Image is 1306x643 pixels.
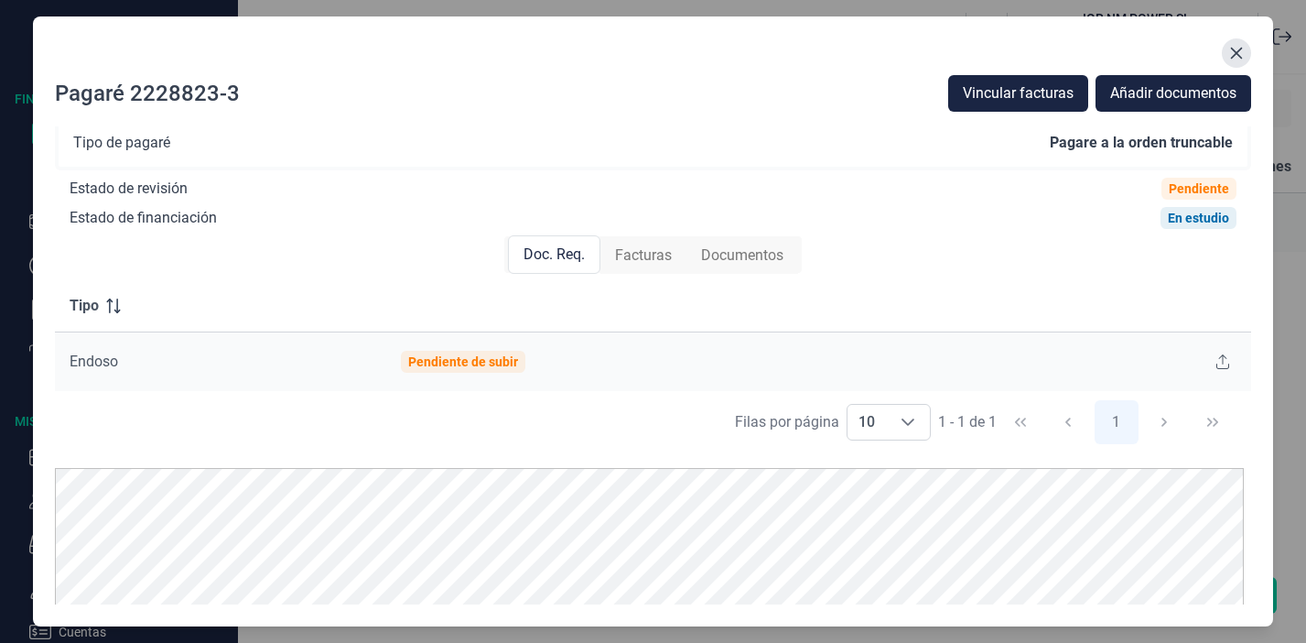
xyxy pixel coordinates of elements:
[523,244,585,266] span: Doc. Req.
[938,415,997,430] span: 1 - 1 de 1
[963,82,1074,104] span: Vincular facturas
[600,237,686,274] div: Facturas
[70,180,188,198] div: Estado de revisión
[847,405,886,440] span: 10
[1095,400,1139,444] button: Page 1
[1142,400,1186,444] button: Next Page
[1046,400,1090,444] button: Previous Page
[948,75,1088,112] button: Vincular facturas
[70,295,99,317] span: Tipo
[55,79,240,108] div: Pagaré 2228823-3
[73,134,170,152] div: Tipo de pagaré
[615,245,672,267] span: Facturas
[508,235,600,274] div: Doc. Req.
[1169,181,1229,196] div: Pendiente
[1110,82,1236,104] span: Añadir documentos
[1168,211,1229,225] div: En estudio
[998,400,1042,444] button: First Page
[886,405,930,440] div: Choose
[1096,75,1251,112] button: Añadir documentos
[55,468,1245,605] img: PDF Viewer
[70,209,217,227] div: Estado de financiación
[686,237,798,274] div: Documentos
[1050,134,1233,152] div: Pagare a la orden truncable
[408,354,518,369] div: Pendiente de subir
[735,411,839,433] div: Filas por página
[1191,400,1235,444] button: Last Page
[701,245,783,267] span: Documentos
[1222,38,1251,68] button: Close
[70,353,118,370] span: Endoso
